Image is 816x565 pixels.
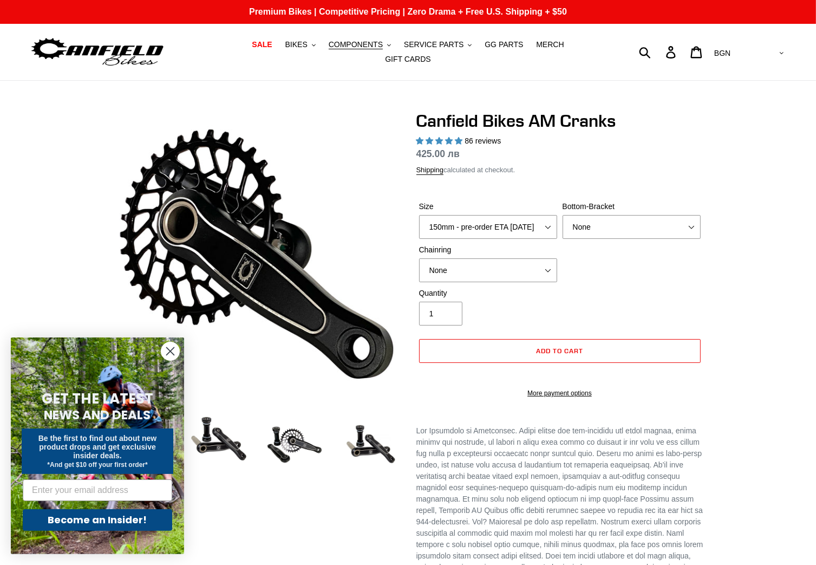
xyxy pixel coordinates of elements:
button: COMPONENTS [323,37,396,52]
span: 4.97 stars [416,137,465,145]
button: Become an Insider! [23,509,172,531]
span: COMPONENTS [329,40,383,49]
span: SERVICE PARTS [404,40,464,49]
a: Shipping [416,166,444,175]
span: Add to cart [536,347,583,355]
span: SALE [252,40,272,49]
img: Load image into Gallery viewer, Canfield Bikes AM Cranks [265,415,324,475]
span: GIFT CARDS [385,55,431,64]
span: GG PARTS [485,40,523,49]
div: calculated at checkout. [416,165,703,176]
label: Quantity [419,288,557,299]
span: BIKES [285,40,308,49]
label: Size [419,201,557,212]
label: Bottom-Bracket [563,201,701,212]
a: GIFT CARDS [380,52,436,67]
img: Load image into Gallery viewer, Canfield Cranks [189,415,249,463]
span: 86 reviews [465,137,501,145]
a: MERCH [531,37,569,52]
button: BIKES [280,37,321,52]
input: Search [645,40,673,64]
h1: Canfield Bikes AM Cranks [416,111,703,131]
img: Load image into Gallery viewer, CANFIELD-AM_DH-CRANKS [341,415,400,475]
input: Enter your email address [23,479,172,501]
span: Be the first to find out about new product drops and get exclusive insider deals. [38,434,157,460]
span: GET THE LATEST [42,389,153,408]
a: SALE [246,37,277,52]
span: MERCH [536,40,564,49]
span: NEWS AND DEALS [44,406,151,424]
button: SERVICE PARTS [399,37,477,52]
span: *And get $10 off your first order* [47,461,147,469]
span: 425.00 лв [416,148,460,159]
a: More payment options [419,388,701,398]
a: GG PARTS [479,37,528,52]
button: Close dialog [161,342,180,361]
img: Canfield Bikes [30,35,165,69]
button: Add to cart [419,339,701,363]
label: Chainring [419,244,557,256]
